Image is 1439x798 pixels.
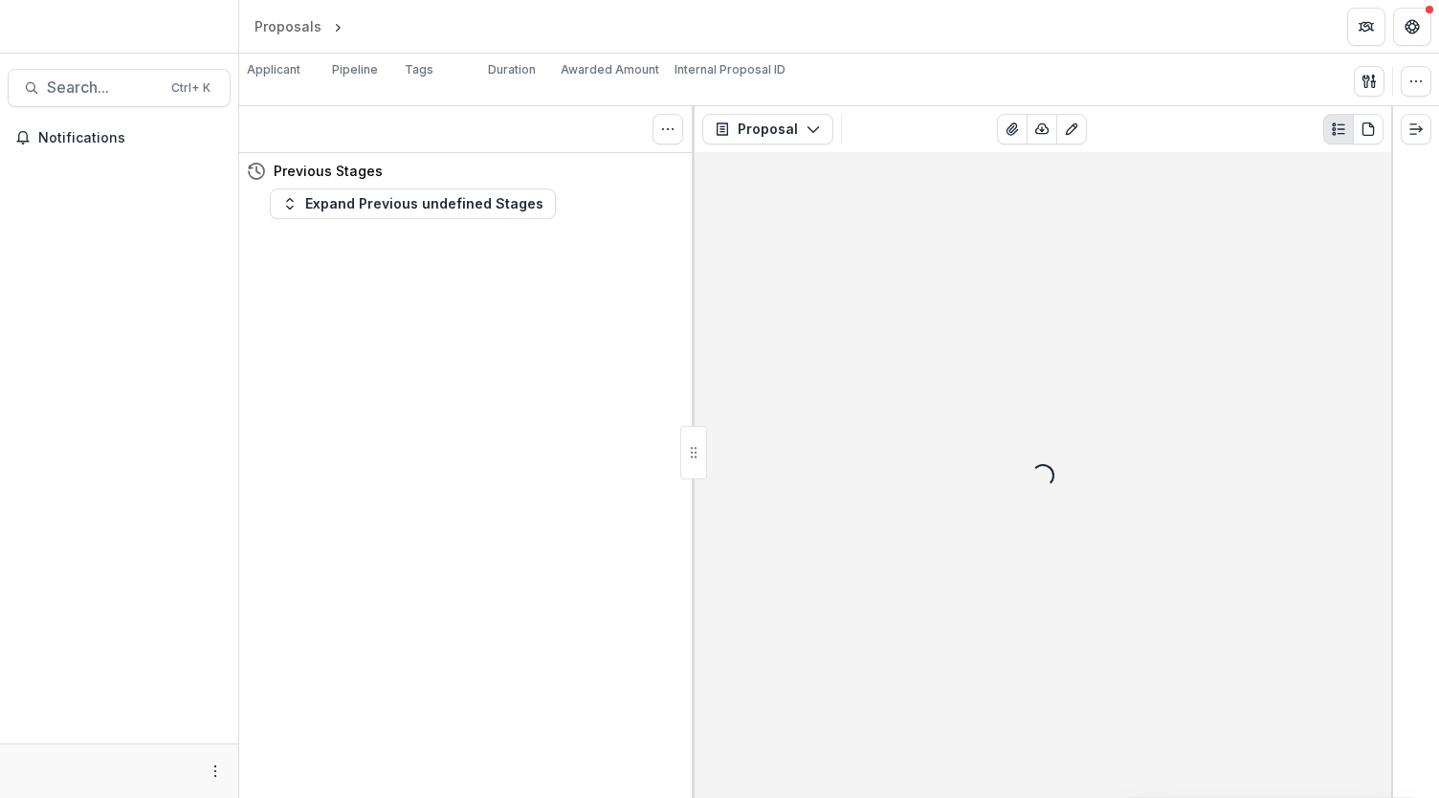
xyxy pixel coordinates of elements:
[255,16,321,36] div: Proposals
[8,122,231,153] button: Notifications
[38,130,223,146] span: Notifications
[204,760,227,783] button: More
[1401,114,1431,144] button: Expand right
[1323,114,1354,144] button: Plaintext view
[997,114,1028,144] button: View Attached Files
[247,12,428,40] nav: breadcrumb
[1353,114,1384,144] button: PDF view
[47,78,160,97] span: Search...
[675,61,786,78] p: Internal Proposal ID
[247,12,329,40] a: Proposals
[167,78,214,99] div: Ctrl + K
[1347,8,1385,46] button: Partners
[561,61,659,78] p: Awarded Amount
[247,61,300,78] p: Applicant
[653,114,683,144] button: Toggle View Cancelled Tasks
[702,114,833,144] button: Proposal
[270,188,556,219] button: Expand Previous undefined Stages
[332,61,378,78] p: Pipeline
[1393,8,1431,46] button: Get Help
[405,61,433,78] p: Tags
[1056,114,1087,144] button: Edit as form
[488,61,536,78] p: Duration
[274,161,383,181] h4: Previous Stages
[8,69,231,107] button: Search...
